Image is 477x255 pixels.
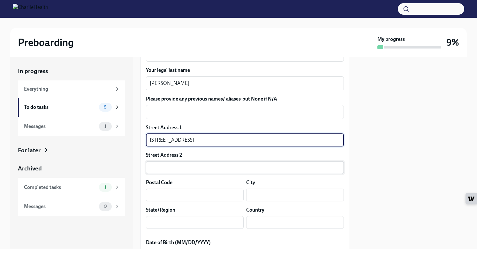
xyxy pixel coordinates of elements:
h2: Preboarding [18,36,74,49]
label: Street Address 1 [146,124,182,131]
label: Your legal last name [146,67,344,74]
strong: My progress [377,36,405,43]
a: To do tasks8 [18,98,125,117]
a: Everything [18,80,125,98]
label: Please provide any previous names/ aliases-put None if N/A [146,95,344,102]
div: To do tasks [24,104,96,111]
a: In progress [18,67,125,75]
textarea: [PERSON_NAME] [150,79,340,87]
span: 8 [100,105,110,109]
h3: 9% [446,37,459,48]
span: 1 [101,185,110,190]
label: Postal Code [146,179,172,186]
a: Messages0 [18,197,125,216]
span: 1 [101,124,110,129]
div: For later [18,146,41,154]
div: Completed tasks [24,184,96,191]
label: Street Address 2 [146,152,182,159]
a: Completed tasks1 [18,178,125,197]
label: Date of Birth (MM/DD/YYYY) [146,239,344,246]
a: Archived [18,164,125,173]
label: State/Region [146,206,175,214]
img: CharlieHealth [13,4,48,14]
span: 0 [100,204,111,209]
div: Messages [24,203,96,210]
label: City [246,179,255,186]
a: For later [18,146,125,154]
div: Everything [24,86,112,93]
div: Messages [24,123,96,130]
label: Country [246,206,264,214]
a: Messages1 [18,117,125,136]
